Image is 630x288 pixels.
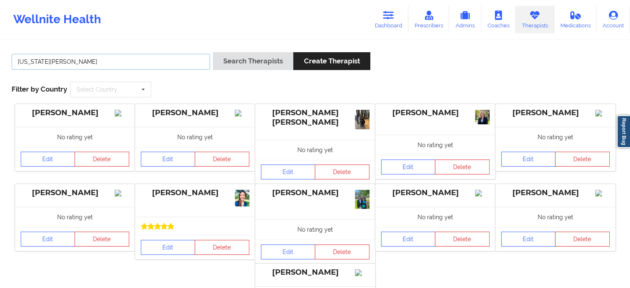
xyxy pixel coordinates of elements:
div: [PERSON_NAME] [141,188,249,198]
div: No rating yet [15,127,135,147]
a: Edit [141,152,196,167]
a: Edit [261,244,316,259]
button: Delete [435,232,490,247]
button: Create Therapist [293,52,370,70]
div: [PERSON_NAME] [261,188,369,198]
div: [PERSON_NAME] [381,188,490,198]
a: Edit [501,232,556,247]
button: Delete [195,240,249,255]
div: [PERSON_NAME] [21,108,129,118]
div: No rating yet [495,207,616,227]
div: Select Country [77,87,117,92]
a: Edit [21,232,75,247]
img: 967408b1-3720-473d-a6a3-d677523a3f27IMG_8445_2.jpg [235,190,249,206]
div: No rating yet [135,127,255,147]
div: No rating yet [375,135,495,155]
img: Image%2Fplaceholer-image.png [595,190,610,196]
a: Edit [141,240,196,255]
a: Edit [381,232,436,247]
a: Therapists [516,6,554,33]
a: Dashboard [369,6,408,33]
button: Search Therapists [213,52,293,70]
div: [PERSON_NAME] [501,108,610,118]
a: Medications [554,6,597,33]
span: Filter by Country [12,85,67,93]
div: [PERSON_NAME] [141,108,249,118]
a: Admins [449,6,481,33]
img: 1a373fcb-f94a-4d51-bb0e-cbd85bb1a2cbIMG_0409.jpeg [355,110,369,129]
img: Image%2Fplaceholer-image.png [475,190,490,196]
a: Prescribers [408,6,449,33]
a: Report Bug [617,115,630,148]
button: Delete [75,152,129,167]
div: No rating yet [495,127,616,147]
img: Image%2Fplaceholer-image.png [115,190,129,196]
img: ccc3b4ff-e9d0-4427-b171-d7179182d99e_e2dd6e8c-bda0-41e5-82b0-ef5113edeeeaBLue_Blazer_option_6.webp [475,110,490,124]
button: Delete [555,152,610,167]
img: Image%2Fplaceholer-image.png [595,110,610,116]
div: [PERSON_NAME] [21,188,129,198]
img: Image%2Fplaceholer-image.png [115,110,129,116]
div: No rating yet [375,207,495,227]
div: [PERSON_NAME] [381,108,490,118]
a: Edit [261,165,316,179]
button: Delete [435,160,490,174]
div: No rating yet [255,219,375,240]
div: No rating yet [15,207,135,227]
button: Delete [555,232,610,247]
img: Image%2Fplaceholer-image.png [235,110,249,116]
div: [PERSON_NAME] [PERSON_NAME] [261,108,369,127]
div: No rating yet [255,140,375,160]
input: Search Keywords [12,54,210,70]
img: Image%2Fplaceholer-image.png [355,269,369,276]
a: Coaches [481,6,516,33]
img: IMG_1620.jpeg [355,190,369,209]
button: Delete [315,165,369,179]
a: Account [596,6,630,33]
a: Edit [381,160,436,174]
button: Delete [315,244,369,259]
button: Delete [195,152,249,167]
div: [PERSON_NAME] [501,188,610,198]
div: [PERSON_NAME] [261,268,369,277]
button: Delete [75,232,129,247]
a: Edit [501,152,556,167]
a: Edit [21,152,75,167]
